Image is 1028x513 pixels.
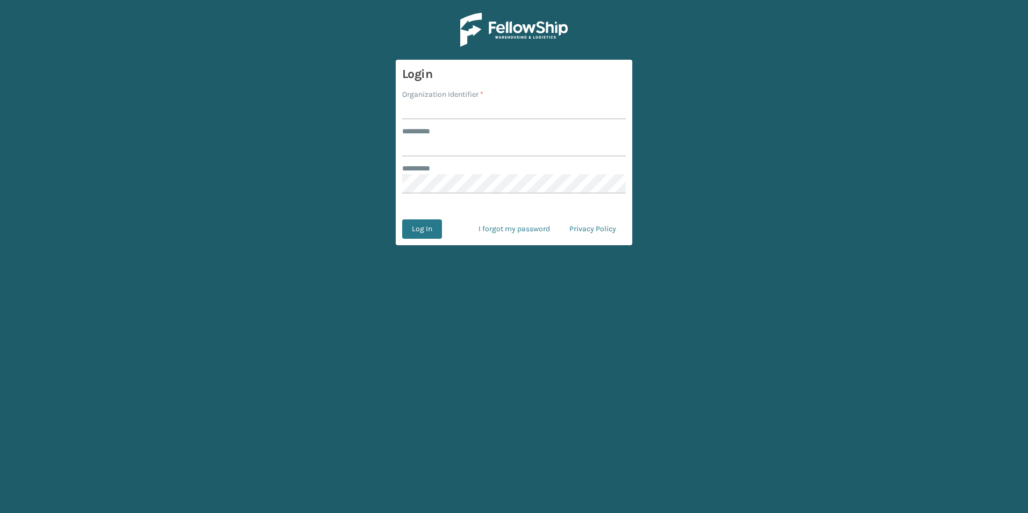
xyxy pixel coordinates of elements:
[560,219,626,239] a: Privacy Policy
[460,13,568,47] img: Logo
[469,219,560,239] a: I forgot my password
[402,66,626,82] h3: Login
[402,89,483,100] label: Organization Identifier
[402,219,442,239] button: Log In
